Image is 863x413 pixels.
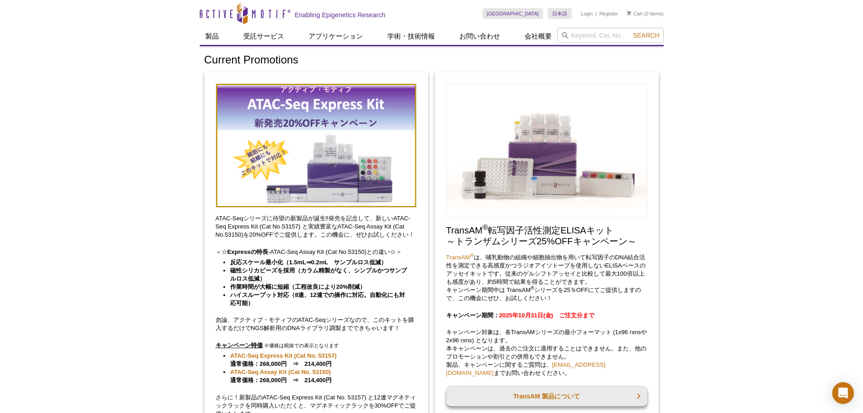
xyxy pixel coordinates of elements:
[519,28,557,45] a: 会社概要
[230,283,366,290] strong: 作業時間が大幅に短縮（工程改良により20%削減）
[446,328,647,377] p: キャンペーン対象は、各TransAMシリーズの最小フォーマット (1x96 rxnsや2x96 rxns) となります。 本キャンペーンは、過去のご注文に適用することはできません。また、他のプロ...
[382,28,440,45] a: 学術・技術情報
[599,10,618,17] a: Register
[230,267,407,282] strong: 磁性シリカビーズを採用（カラム精製がなく、シンプルかつサンプルロス低減）
[264,343,339,348] span: ※価格は税抜での表示となります
[446,83,647,218] img: Save on TransAM
[627,10,643,17] a: Cart
[832,382,854,404] div: Open Intercom Messenger
[227,248,268,255] strong: Expressの特長
[446,225,647,247] h2: TransAM 転写因子活性測定ELISAキット ～トランザムシリーズ25%OFFキャンペーン～
[230,352,337,360] a: ATAC-Seq Express Kit (Cat No. 53157)
[216,83,417,208] img: Save on ATAC-Seq Kits
[446,254,474,261] a: TransAM®
[581,10,593,17] a: Login
[627,8,664,19] li: (0 items)
[446,253,647,302] p: は、哺乳動物の組織や細胞抽出物を用いて転写因子のDNA結合活性を測定できる高感度かつラジオアイソトープを使用しないELISAベースのアッセイキットです。従来のゲルシフトアッセイと比較して最大10...
[557,28,664,43] input: Keyword, Cat. No.
[216,316,417,332] p: 勿論、アクティブ・モティフのATAC-Seqシリーズなので、このキットを購入するだけでNGS解析用のDNAライブラリ調製までできちゃいます！
[230,352,337,367] strong: 通常価格：268,000円 ⇒ 214,400円
[470,252,474,258] sup: ®
[446,312,594,319] strong: キャンペーン期間：
[482,8,544,19] a: [GEOGRAPHIC_DATA]
[230,369,332,384] strong: 通常価格：268,000円 ⇒ 214,400円
[633,32,659,39] span: Search
[216,342,263,349] u: キャンペーン特価
[238,28,289,45] a: 受託サービス
[499,312,594,319] span: 2025年10月31日(金) ご注文分まで
[216,214,417,239] p: ATAC-Seqシリーズに待望の新製品が誕生‼発売を記念して、新しいATAC-Seq Express Kit (Cat No.53157) と実績豊富なATAC-Seq Assay Kit (C...
[204,54,659,67] h1: Current Promotions
[530,285,534,290] sup: ®
[295,11,386,19] h2: Enabling Epigenetics Research
[230,368,331,376] a: ATAC-Seq Assay Kit (Cat No. 53150)
[446,386,647,406] a: TransAM 製品について
[630,31,662,39] button: Search
[303,28,368,45] a: アプリケーション
[216,248,417,256] p: ＜☆ -ATAC-Seq Assay Kit (Cat No.53150)との違い☆＞
[548,8,572,19] a: 日本語
[627,11,631,15] img: Your Cart
[454,28,506,45] a: お問い合わせ
[230,259,387,266] strong: 反応スケール最小化（1.5mL⇒0.2mL サンプルロス低減）
[230,292,405,306] strong: ハイスループット対応（8連、12連での操作に対応。自動化にも対応可能）
[482,223,488,232] sup: ®
[596,8,597,19] li: |
[200,28,224,45] a: 製品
